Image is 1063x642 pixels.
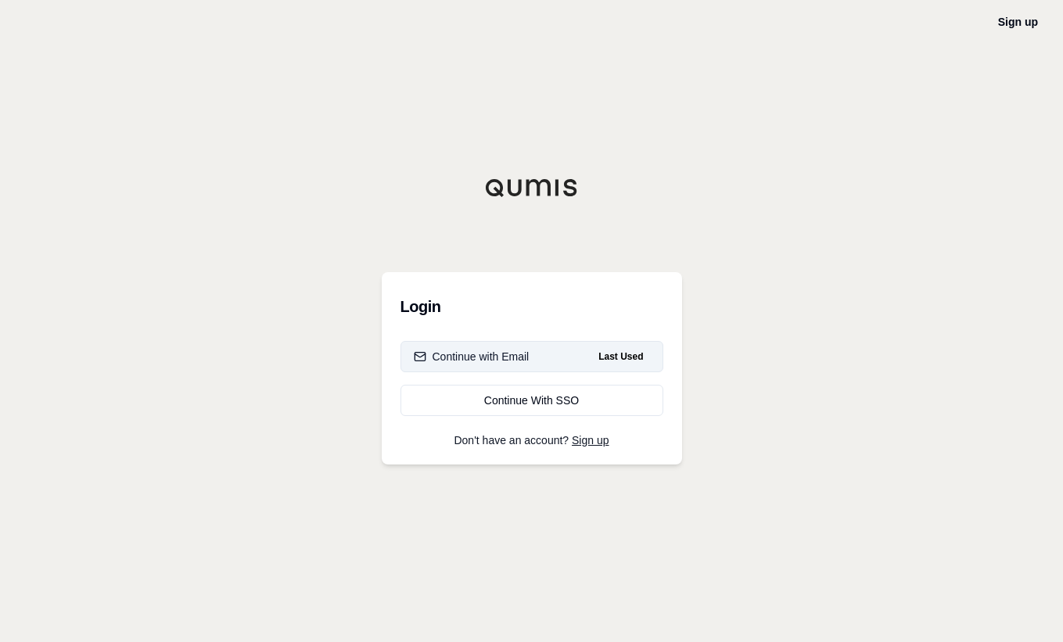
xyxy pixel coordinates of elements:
[592,347,649,366] span: Last Used
[400,291,663,322] h3: Login
[400,385,663,416] a: Continue With SSO
[414,349,530,364] div: Continue with Email
[400,341,663,372] button: Continue with EmailLast Used
[998,16,1038,28] a: Sign up
[400,435,663,446] p: Don't have an account?
[414,393,650,408] div: Continue With SSO
[485,178,579,197] img: Qumis
[572,434,609,447] a: Sign up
